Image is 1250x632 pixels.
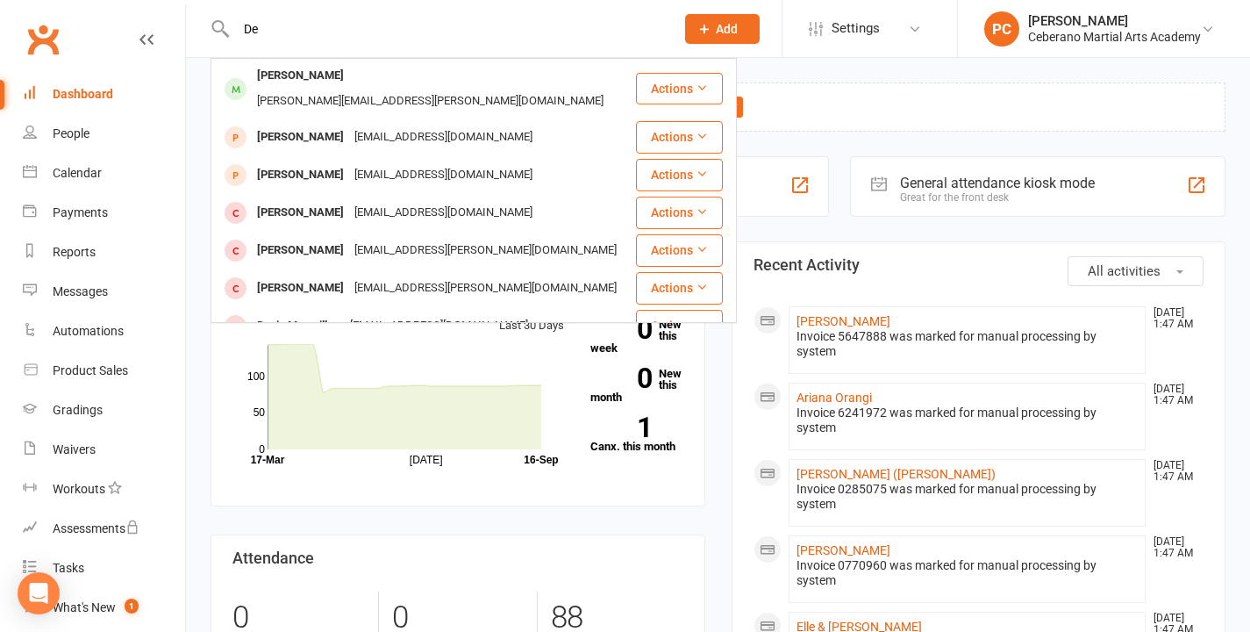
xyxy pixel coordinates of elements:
[23,75,185,114] a: Dashboard
[349,238,622,263] div: [EMAIL_ADDRESS][PERSON_NAME][DOMAIN_NAME]
[252,89,609,114] div: [PERSON_NAME][EMAIL_ADDRESS][PERSON_NAME][DOMAIN_NAME]
[23,351,185,391] a: Product Sales
[796,482,1139,512] div: Invoice 0285075 was marked for manual processing by system
[1028,13,1201,29] div: [PERSON_NAME]
[590,319,683,354] a: 0New this week
[590,365,652,391] strong: 0
[796,391,872,405] a: Ariana Orangi
[1028,29,1201,45] div: Ceberano Martial Arts Academy
[900,191,1095,204] div: Great for the front desk
[23,154,185,193] a: Calendar
[21,18,65,61] a: Clubworx
[231,17,662,41] input: Search...
[796,467,996,481] a: [PERSON_NAME] ([PERSON_NAME])
[232,549,683,567] h3: Attendance
[590,417,683,452] a: 1Canx. this month
[23,470,185,509] a: Workouts
[53,482,105,496] div: Workouts
[23,430,185,470] a: Waivers
[685,14,760,44] button: Add
[23,272,185,312] a: Messages
[590,368,683,403] a: 0New this month
[23,114,185,154] a: People
[23,588,185,628] a: What's New1
[53,403,103,417] div: Gradings
[1068,256,1204,286] button: All activities
[984,11,1019,47] div: PC
[796,329,1139,359] div: Invoice 5647888 was marked for manual processing by system
[636,121,723,153] button: Actions
[53,205,108,219] div: Payments
[345,313,533,339] div: [EMAIL_ADDRESS][DOMAIN_NAME]
[590,316,652,342] strong: 0
[53,600,116,614] div: What's New
[636,310,723,341] button: Actions
[23,549,185,588] a: Tasks
[252,200,349,226] div: [PERSON_NAME]
[23,312,185,351] a: Automations
[23,233,185,272] a: Reports
[53,284,108,298] div: Messages
[53,126,89,140] div: People
[23,509,185,549] a: Assessments
[23,391,185,430] a: Gradings
[900,175,1095,191] div: General attendance kiosk mode
[590,414,652,441] strong: 1
[636,73,723,104] button: Actions
[1145,307,1203,330] time: [DATE] 1:47 AM
[754,256,1204,274] h3: Recent Activity
[53,442,96,456] div: Waivers
[53,166,102,180] div: Calendar
[349,162,538,188] div: [EMAIL_ADDRESS][DOMAIN_NAME]
[716,22,738,36] span: Add
[1145,536,1203,559] time: [DATE] 1:47 AM
[53,87,113,101] div: Dashboard
[349,125,538,150] div: [EMAIL_ADDRESS][DOMAIN_NAME]
[636,234,723,266] button: Actions
[349,200,538,226] div: [EMAIL_ADDRESS][DOMAIN_NAME]
[1145,384,1203,406] time: [DATE] 1:47 AM
[252,125,349,150] div: [PERSON_NAME]
[796,543,890,557] a: [PERSON_NAME]
[53,561,84,575] div: Tasks
[252,238,349,263] div: [PERSON_NAME]
[23,193,185,233] a: Payments
[252,313,345,339] div: Davis Macmillan
[832,9,880,48] span: Settings
[796,406,1139,435] div: Invoice 6241972 was marked for manual processing by system
[53,324,124,338] div: Automations
[636,159,723,190] button: Actions
[53,245,96,259] div: Reports
[349,276,622,301] div: [EMAIL_ADDRESS][PERSON_NAME][DOMAIN_NAME]
[636,272,723,304] button: Actions
[1088,263,1161,279] span: All activities
[252,276,349,301] div: [PERSON_NAME]
[1145,460,1203,483] time: [DATE] 1:47 AM
[252,63,349,89] div: [PERSON_NAME]
[252,162,349,188] div: [PERSON_NAME]
[53,521,139,535] div: Assessments
[636,197,723,228] button: Actions
[796,558,1139,588] div: Invoice 0770960 was marked for manual processing by system
[125,599,139,614] span: 1
[53,363,128,377] div: Product Sales
[796,314,890,328] a: [PERSON_NAME]
[18,572,60,614] div: Open Intercom Messenger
